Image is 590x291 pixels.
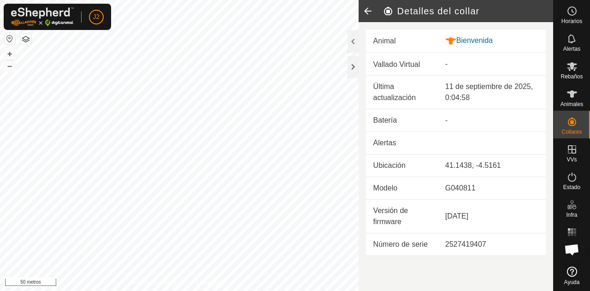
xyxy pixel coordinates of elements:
[4,48,15,59] button: +
[373,184,397,192] font: Modelo
[445,60,448,68] font: -
[561,18,582,24] font: Horarios
[456,36,493,44] font: Bienvenida
[373,116,397,124] font: Batería
[7,49,12,59] font: +
[560,101,583,107] font: Animales
[131,279,184,287] a: Política de Privacidad
[373,139,396,147] font: Alertas
[373,240,428,248] font: Número de serie
[196,280,227,286] font: Contáctanos
[445,161,501,169] font: 41.1438, -4.5161
[373,83,416,101] font: Última actualización
[20,34,31,45] button: Capas del Mapa
[196,279,227,287] a: Contáctanos
[397,6,480,16] font: Detalles del collar
[445,212,468,220] font: [DATE]
[563,46,580,52] font: Alertas
[373,161,406,169] font: Ubicación
[566,156,577,163] font: VVs
[4,33,15,44] button: Restablecer mapa
[373,37,396,45] font: Animal
[566,212,577,218] font: Infra
[7,61,12,71] font: –
[445,116,448,124] font: -
[11,7,74,26] img: Logotipo de Gallagher
[554,263,590,289] a: Ayuda
[445,184,476,192] font: G040811
[561,129,582,135] font: Collares
[131,280,184,286] font: Política de Privacidad
[373,60,420,68] font: Vallado Virtual
[560,73,583,80] font: Rebaños
[563,184,580,190] font: Estado
[4,60,15,71] button: –
[445,240,486,248] font: 2527419407
[373,207,408,226] font: Versión de firmware
[558,236,586,263] div: Chat abierto
[445,83,533,101] font: 11 de septiembre de 2025, 0:04:58
[93,13,100,20] font: J2
[564,279,580,285] font: Ayuda
[561,239,583,251] font: Mapa de calor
